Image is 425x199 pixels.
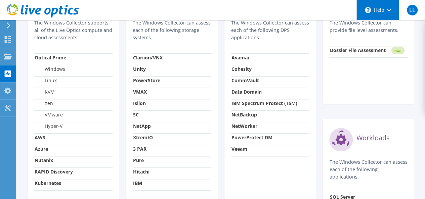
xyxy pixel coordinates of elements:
[35,157,53,163] strong: Nutanix
[35,168,73,175] strong: RAPID Discovery
[231,89,262,95] strong: Data Domain
[407,5,418,15] span: LL
[231,19,309,41] p: The Windows Collector can assess each of the following DPS applications.
[34,19,113,41] p: The Windows Collector supports all of the Live Optics compute and cloud assessments.
[35,146,48,152] strong: Azure
[231,111,257,118] strong: NetBackup
[231,146,247,152] strong: Veeam
[133,77,160,84] strong: PowerStore
[133,89,147,95] strong: VMAX
[133,146,146,152] strong: 3 PAR
[35,123,62,130] label: Hyper-V
[133,168,150,175] strong: Hitachi
[133,100,146,106] strong: Isilon
[330,47,385,53] strong: Dossier File Assessment
[365,7,371,13] svg: \n
[133,66,146,72] strong: Unity
[329,158,408,181] p: The Windows Collector can assess each of the following applications.
[231,54,250,61] strong: Avamar
[231,66,252,72] strong: Cohesity
[35,180,61,186] strong: Kubernetes
[231,100,297,106] strong: IBM Spectrum Protect (TSM)
[356,135,389,141] label: Workloads
[133,19,211,41] p: The Windows Collector can assess each of the following storage systems.
[35,100,53,107] label: Xen
[231,134,272,141] strong: PowerProtect DM
[133,123,151,129] strong: NetApp
[133,111,139,118] strong: SC
[133,54,163,61] strong: Clariion/VNX
[35,111,63,118] label: VMware
[35,77,57,84] label: Linux
[394,49,401,52] tspan: NEW!
[35,89,55,95] label: KVM
[35,54,66,61] strong: Optical Prime
[133,180,142,186] strong: IBM
[133,157,144,163] strong: Pure
[133,134,153,141] strong: XtremIO
[329,19,408,34] p: The Windows Collector can provide file level assessments.
[35,134,45,141] strong: AWS
[231,77,259,84] strong: CommVault
[231,123,257,129] strong: NetWorker
[35,66,65,72] label: Windows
